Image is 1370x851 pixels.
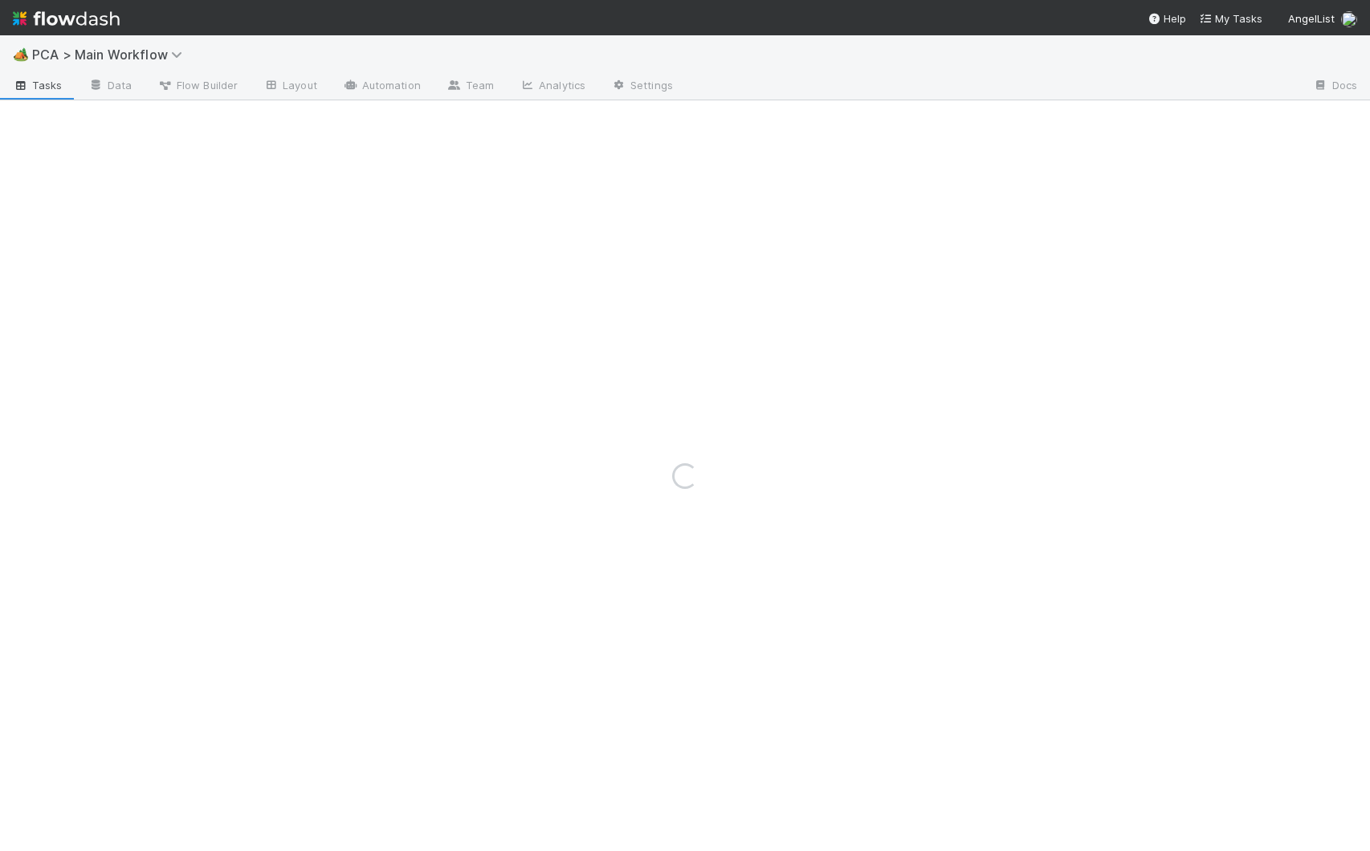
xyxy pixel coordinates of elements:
[13,47,29,61] span: 🏕️
[13,5,120,32] img: logo-inverted-e16ddd16eac7371096b0.svg
[251,74,330,100] a: Layout
[1288,12,1335,25] span: AngelList
[157,77,238,93] span: Flow Builder
[145,74,251,100] a: Flow Builder
[75,74,145,100] a: Data
[1341,11,1357,27] img: avatar_5d1523cf-d377-42ee-9d1c-1d238f0f126b.png
[507,74,598,100] a: Analytics
[1199,10,1262,26] a: My Tasks
[1199,12,1262,25] span: My Tasks
[13,77,63,93] span: Tasks
[32,47,190,63] span: PCA > Main Workflow
[1300,74,1370,100] a: Docs
[1148,10,1186,26] div: Help
[434,74,507,100] a: Team
[330,74,434,100] a: Automation
[598,74,686,100] a: Settings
